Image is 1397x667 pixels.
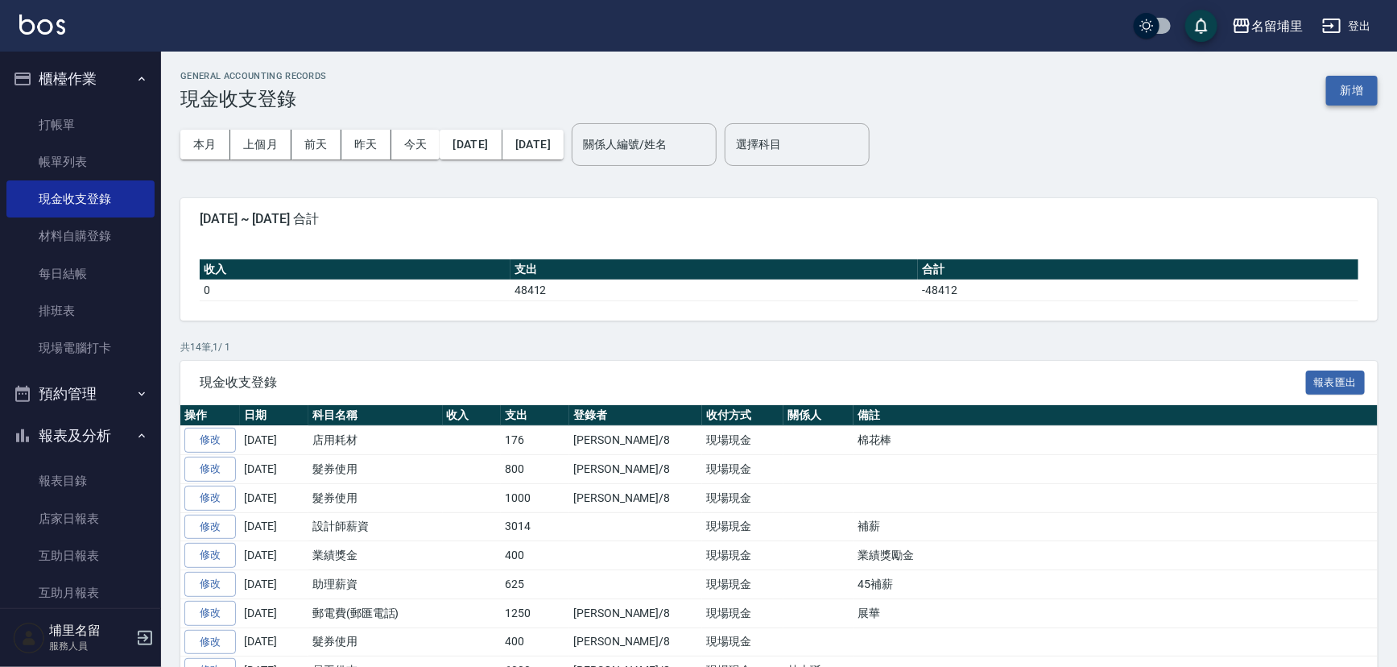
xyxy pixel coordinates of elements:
[240,599,308,628] td: [DATE]
[501,483,569,512] td: 1000
[853,512,1378,541] td: 補薪
[569,455,702,484] td: [PERSON_NAME]/8
[341,130,391,159] button: 昨天
[853,426,1378,455] td: 棉花棒
[853,405,1378,426] th: 備註
[308,426,443,455] td: 店用耗材
[1306,371,1366,396] button: 報表匯出
[569,628,702,657] td: [PERSON_NAME]/8
[853,541,1378,570] td: 業績獎勵金
[702,599,783,628] td: 現場現金
[501,512,569,541] td: 3014
[308,405,443,426] th: 科目名稱
[501,405,569,426] th: 支出
[180,88,327,110] h3: 現金收支登錄
[49,623,131,639] h5: 埔里名留
[240,512,308,541] td: [DATE]
[200,211,1358,227] span: [DATE] ~ [DATE] 合計
[702,541,783,570] td: 現場現金
[702,483,783,512] td: 現場現金
[569,405,702,426] th: 登錄者
[702,405,783,426] th: 收付方式
[510,259,919,280] th: 支出
[180,405,240,426] th: 操作
[702,628,783,657] td: 現場現金
[240,570,308,599] td: [DATE]
[240,426,308,455] td: [DATE]
[702,426,783,455] td: 現場現金
[200,375,1306,391] span: 現金收支登錄
[240,455,308,484] td: [DATE]
[308,541,443,570] td: 業績獎金
[308,483,443,512] td: 髮券使用
[308,599,443,628] td: 郵電費(郵匯電話)
[391,130,440,159] button: 今天
[184,457,236,482] a: 修改
[184,543,236,568] a: 修改
[6,373,155,415] button: 預約管理
[702,570,783,599] td: 現場現金
[702,512,783,541] td: 現場現金
[501,570,569,599] td: 625
[1326,82,1378,97] a: 新增
[184,515,236,540] a: 修改
[1326,76,1378,106] button: 新增
[240,628,308,657] td: [DATE]
[569,483,702,512] td: [PERSON_NAME]/8
[783,405,853,426] th: 關係人
[702,455,783,484] td: 現場現金
[180,130,230,159] button: 本月
[569,426,702,455] td: [PERSON_NAME]/8
[6,537,155,574] a: 互助日報表
[184,572,236,597] a: 修改
[1225,10,1309,43] button: 名留埔里
[240,483,308,512] td: [DATE]
[240,541,308,570] td: [DATE]
[501,426,569,455] td: 176
[440,130,502,159] button: [DATE]
[291,130,341,159] button: 前天
[510,280,919,300] td: 48412
[184,428,236,453] a: 修改
[308,512,443,541] td: 設計師薪資
[308,570,443,599] td: 助理薪資
[918,259,1358,280] th: 合計
[308,455,443,484] td: 髮券使用
[19,14,65,35] img: Logo
[443,405,502,426] th: 收入
[1251,16,1303,36] div: 名留埔里
[200,259,510,280] th: 收入
[6,329,155,367] a: 現場電腦打卡
[49,639,131,653] p: 服務人員
[501,455,569,484] td: 800
[502,130,564,159] button: [DATE]
[6,500,155,537] a: 店家日報表
[569,599,702,628] td: [PERSON_NAME]/8
[6,143,155,180] a: 帳單列表
[6,292,155,329] a: 排班表
[501,541,569,570] td: 400
[6,574,155,611] a: 互助月報表
[1306,374,1366,389] a: 報表匯出
[184,601,236,626] a: 修改
[853,570,1378,599] td: 45補薪
[180,340,1378,354] p: 共 14 筆, 1 / 1
[501,599,569,628] td: 1250
[240,405,308,426] th: 日期
[6,217,155,255] a: 材料自購登錄
[918,280,1358,300] td: -48412
[6,106,155,143] a: 打帳單
[853,599,1378,628] td: 展華
[308,628,443,657] td: 髮券使用
[180,71,327,81] h2: GENERAL ACCOUNTING RECORDS
[6,255,155,292] a: 每日結帳
[200,280,510,300] td: 0
[501,628,569,657] td: 400
[1316,11,1378,41] button: 登出
[13,622,45,654] img: Person
[1185,10,1217,42] button: save
[184,486,236,511] a: 修改
[184,630,236,655] a: 修改
[6,180,155,217] a: 現金收支登錄
[6,462,155,499] a: 報表目錄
